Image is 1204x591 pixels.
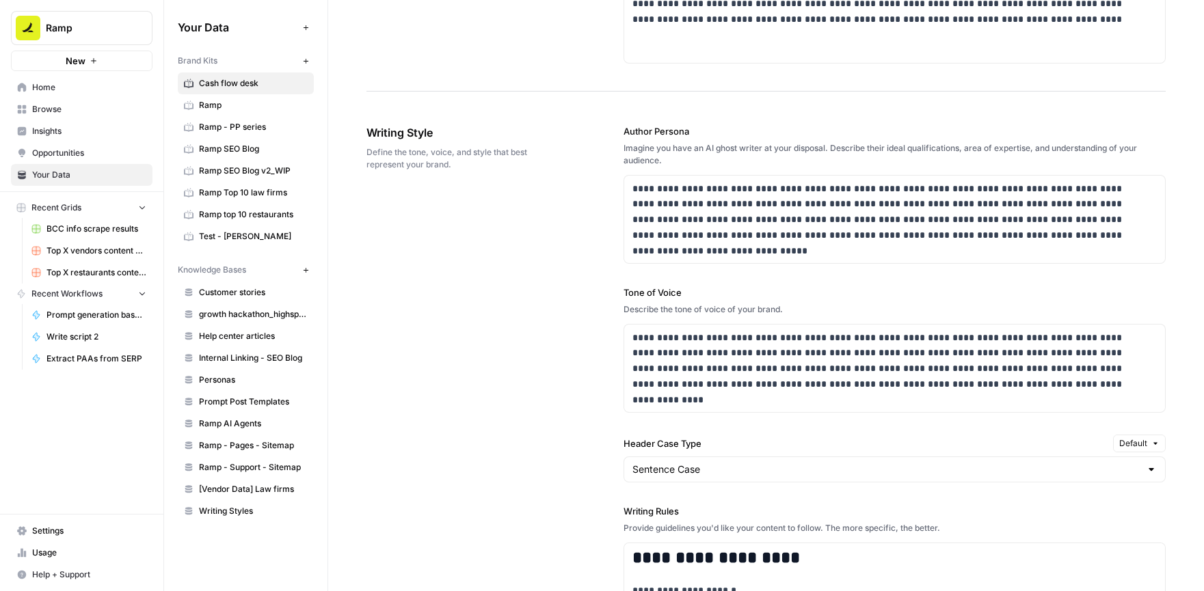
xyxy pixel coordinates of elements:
button: Workspace: Ramp [11,11,152,45]
span: [Vendor Data] Law firms [199,483,308,495]
span: Ramp [46,21,129,35]
span: Your Data [178,19,297,36]
span: Ramp - Support - Sitemap [199,461,308,473]
a: Top X vendors content generator [25,240,152,262]
a: Help center articles [178,325,314,347]
span: Ramp [199,99,308,111]
span: Recent Workflows [31,288,103,300]
span: Extract PAAs from SERP [46,353,146,365]
span: Test - [PERSON_NAME] [199,230,308,243]
a: Ramp - Pages - Sitemap [178,435,314,456]
span: Writing Style [366,124,547,141]
a: Opportunities [11,142,152,164]
a: Home [11,77,152,98]
span: Customer stories [199,286,308,299]
span: Ramp SEO Blog v2_WIP [199,165,308,177]
a: Write script 2 [25,326,152,348]
span: Internal Linking - SEO Blog [199,352,308,364]
a: Ramp - PP series [178,116,314,138]
span: Insights [32,125,146,137]
span: Top X restaurants content generator [46,266,146,279]
a: Browse [11,98,152,120]
a: Extract PAAs from SERP [25,348,152,370]
a: Top X restaurants content generator [25,262,152,284]
span: BCC info scrape results [46,223,146,235]
span: New [66,54,85,68]
span: Ramp SEO Blog [199,143,308,155]
a: Ramp AI Agents [178,413,314,435]
a: Writing Styles [178,500,314,522]
span: Help + Support [32,568,146,581]
span: Writing Styles [199,505,308,517]
a: Your Data [11,164,152,186]
a: Ramp Top 10 law firms [178,182,314,204]
span: Ramp - Pages - Sitemap [199,439,308,452]
span: Ramp top 10 restaurants [199,208,308,221]
span: Brand Kits [178,55,217,67]
a: growth hackathon_highspot content [178,303,314,325]
a: [Vendor Data] Law firms [178,478,314,500]
span: Prompt Post Templates [199,396,308,408]
a: Customer stories [178,281,314,303]
span: Usage [32,547,146,559]
span: Top X vendors content generator [46,245,146,257]
span: Settings [32,525,146,537]
a: Prompt generation based on URL v1 [25,304,152,326]
span: Browse [32,103,146,115]
a: Ramp [178,94,314,116]
span: Knowledge Bases [178,264,246,276]
input: Sentence Case [632,463,1140,476]
span: Opportunities [32,147,146,159]
label: Tone of Voice [624,286,1166,299]
a: Ramp - Support - Sitemap [178,456,314,478]
span: Your Data [32,169,146,181]
div: Describe the tone of voice of your brand. [624,303,1166,316]
a: Ramp top 10 restaurants [178,204,314,225]
label: Header Case Type [624,437,1108,450]
span: Define the tone, voice, and style that best represent your brand. [366,146,547,171]
a: BCC info scrape results [25,218,152,240]
a: Test - [PERSON_NAME] [178,225,314,247]
span: Recent Grids [31,202,81,214]
span: growth hackathon_highspot content [199,308,308,320]
span: Home [32,81,146,94]
a: Prompt Post Templates [178,391,314,413]
span: Ramp - PP series [199,121,308,133]
button: Help + Support [11,564,152,586]
button: Default [1113,435,1166,452]
label: Author Persona [624,124,1166,138]
button: Recent Grids [11,197,152,218]
a: Insights [11,120,152,142]
a: Ramp SEO Blog v2_WIP [178,160,314,182]
img: Ramp Logo [16,16,40,40]
a: Cash flow desk [178,72,314,94]
span: Cash flow desk [199,77,308,90]
a: Settings [11,520,152,542]
span: Personas [199,374,308,386]
a: Ramp SEO Blog [178,138,314,160]
a: Usage [11,542,152,564]
button: New [11,51,152,71]
span: Prompt generation based on URL v1 [46,309,146,321]
span: Ramp Top 10 law firms [199,187,308,199]
div: Imagine you have an AI ghost writer at your disposal. Describe their ideal qualifications, area o... [624,142,1166,167]
a: Personas [178,369,314,391]
span: Ramp AI Agents [199,417,308,430]
span: Help center articles [199,330,308,342]
button: Recent Workflows [11,284,152,304]
label: Writing Rules [624,504,1166,518]
div: Provide guidelines you'd like your content to follow. The more specific, the better. [624,522,1166,534]
a: Internal Linking - SEO Blog [178,347,314,369]
span: Default [1119,437,1147,450]
span: Write script 2 [46,331,146,343]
